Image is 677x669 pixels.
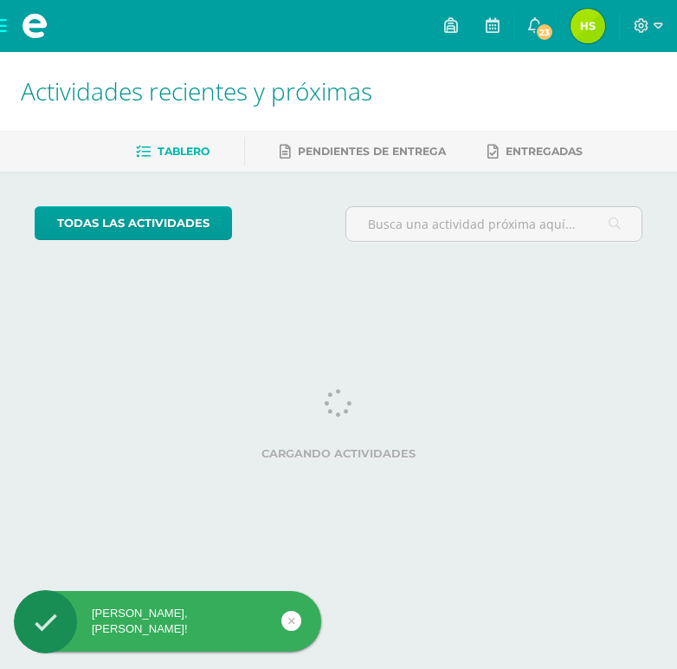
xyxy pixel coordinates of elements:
span: Pendientes de entrega [298,145,446,158]
span: Tablero [158,145,210,158]
span: Actividades recientes y próximas [21,75,372,107]
a: Entregadas [487,138,583,166]
input: Busca una actividad próxima aquí... [346,207,642,241]
div: [PERSON_NAME], [PERSON_NAME]! [14,606,321,637]
span: Entregadas [506,145,583,158]
a: Tablero [136,138,210,166]
a: Pendientes de entrega [280,138,446,166]
img: c034f5630b5e84ad6a0507efbcbfb599.png [571,9,605,43]
label: Cargando actividades [35,447,642,460]
span: 23 [535,23,554,42]
a: todas las Actividades [35,206,232,240]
